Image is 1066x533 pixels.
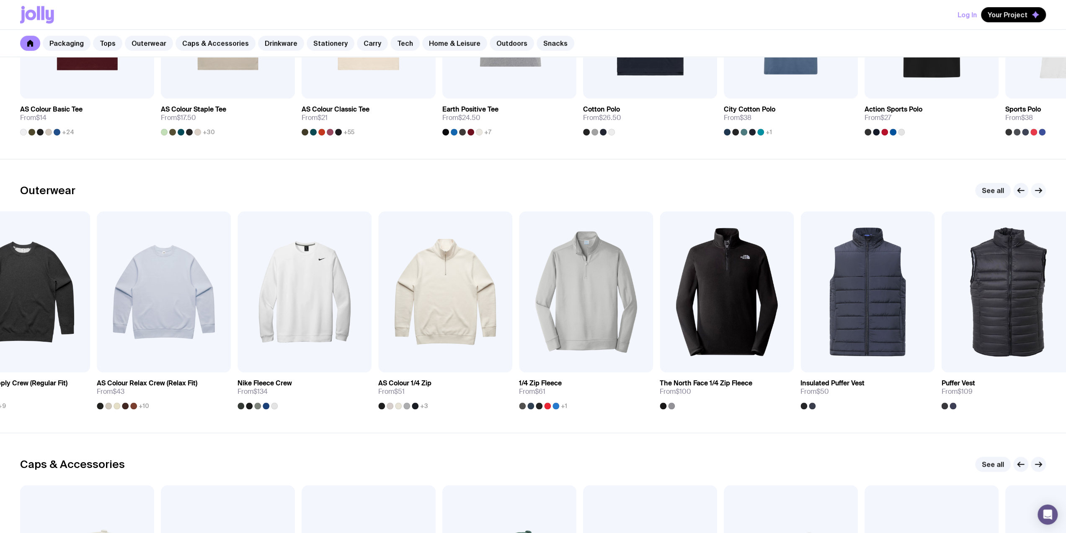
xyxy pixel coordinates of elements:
[302,114,328,122] span: From
[307,36,354,51] a: Stationery
[161,114,196,122] span: From
[458,113,480,122] span: $24.50
[724,114,751,122] span: From
[237,372,372,409] a: Nike Fleece CrewFrom$134
[62,129,74,135] span: +24
[378,372,512,409] a: AS Colour 1/4 ZipFrom$51+3
[378,379,431,387] h3: AS Colour 1/4 Zip
[865,114,891,122] span: From
[519,387,545,396] span: From
[253,387,268,396] span: $134
[676,387,691,396] span: $100
[139,403,149,409] span: +10
[20,99,154,135] a: AS Colour Basic TeeFrom$14+24
[237,379,292,387] h3: Nike Fleece Crew
[583,99,717,135] a: Cotton PoloFrom$26.50
[599,113,621,122] span: $26.50
[816,387,829,396] span: $50
[519,372,653,409] a: 1/4 Zip FleeceFrom$61+1
[1038,504,1058,525] div: Open Intercom Messenger
[125,36,173,51] a: Outerwear
[43,36,90,51] a: Packaging
[583,105,620,114] h3: Cotton Polo
[975,183,1011,198] a: See all
[302,99,436,135] a: AS Colour Classic TeeFrom$21+55
[97,372,231,409] a: AS Colour Relax Crew (Relax Fit)From$43+10
[880,113,891,122] span: $27
[420,403,428,409] span: +3
[1005,105,1041,114] h3: Sports Polo
[981,7,1046,22] button: Your Project
[93,36,122,51] a: Tops
[519,379,562,387] h3: 1/4 Zip Fleece
[113,387,124,396] span: $43
[161,99,295,135] a: AS Colour Staple TeeFrom$17.50+30
[660,379,752,387] h3: The North Face 1/4 Zip Fleece
[865,99,999,135] a: Action Sports PoloFrom$27
[535,387,545,396] span: $61
[378,387,405,396] span: From
[660,372,794,409] a: The North Face 1/4 Zip FleeceFrom$100
[442,99,576,135] a: Earth Positive TeeFrom$24.50+7
[660,387,691,396] span: From
[176,36,256,51] a: Caps & Accessories
[561,403,567,409] span: +1
[724,99,858,135] a: City Cotton PoloFrom$38+1
[941,387,972,396] span: From
[583,114,621,122] span: From
[800,379,865,387] h3: Insulated Puffer Vest
[865,105,922,114] h3: Action Sports Polo
[958,7,977,22] button: Log In
[357,36,388,51] a: Carry
[490,36,534,51] a: Outdoors
[20,105,83,114] h3: AS Colour Basic Tee
[1005,114,1033,122] span: From
[258,36,304,51] a: Drinkware
[97,387,124,396] span: From
[1021,113,1033,122] span: $38
[203,129,215,135] span: +30
[317,113,328,122] span: $21
[800,387,829,396] span: From
[97,379,197,387] h3: AS Colour Relax Crew (Relax Fit)
[442,114,480,122] span: From
[20,184,75,197] h2: Outerwear
[20,114,46,122] span: From
[975,457,1011,472] a: See all
[422,36,487,51] a: Home & Leisure
[302,105,369,114] h3: AS Colour Classic Tee
[237,387,268,396] span: From
[343,129,354,135] span: +55
[442,105,498,114] h3: Earth Positive Tee
[394,387,405,396] span: $51
[941,379,975,387] h3: Puffer Vest
[537,36,574,51] a: Snacks
[800,372,934,409] a: Insulated Puffer VestFrom$50
[766,129,772,135] span: +1
[484,129,491,135] span: +7
[988,10,1027,19] span: Your Project
[20,458,125,471] h2: Caps & Accessories
[36,113,46,122] span: $14
[161,105,226,114] h3: AS Colour Staple Tee
[724,105,775,114] h3: City Cotton Polo
[390,36,420,51] a: Tech
[957,387,972,396] span: $109
[740,113,751,122] span: $38
[177,113,196,122] span: $17.50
